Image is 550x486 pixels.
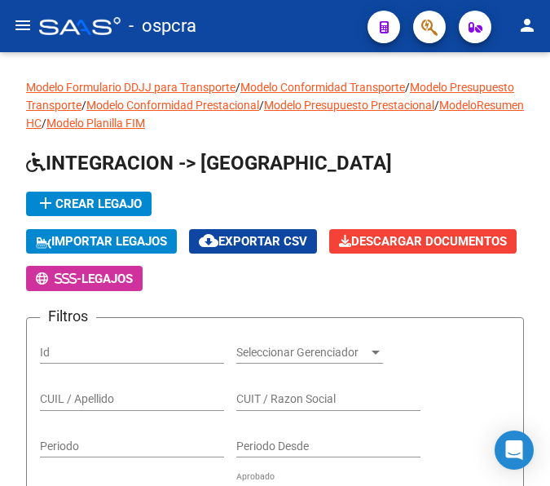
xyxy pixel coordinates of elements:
h3: Filtros [40,305,96,328]
span: - ospcra [129,8,196,44]
a: Modelo Conformidad Prestacional [86,99,259,112]
a: Modelo Planilla FIM [46,117,145,130]
div: Open Intercom Messenger [495,431,534,470]
mat-icon: menu [13,15,33,35]
a: Modelo Conformidad Transporte [240,81,405,94]
button: IMPORTAR LEGAJOS [26,229,177,254]
mat-icon: add [36,193,55,213]
span: Crear Legajo [36,197,142,211]
button: Descargar Documentos [329,229,517,254]
span: Legajos [81,272,133,286]
mat-icon: person [517,15,537,35]
button: -Legajos [26,266,143,291]
span: IMPORTAR LEGAJOS [36,234,167,249]
button: Crear Legajo [26,192,152,216]
span: Exportar CSV [199,234,307,249]
button: Exportar CSV [189,229,317,254]
span: - [36,272,81,286]
a: Modelo Formulario DDJJ para Transporte [26,81,235,94]
span: INTEGRACION -> [GEOGRAPHIC_DATA] [26,152,392,175]
span: Seleccionar Gerenciador [236,346,368,360]
span: Descargar Documentos [339,234,507,249]
a: Modelo Presupuesto Prestacional [264,99,434,112]
mat-icon: cloud_download [199,231,218,250]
